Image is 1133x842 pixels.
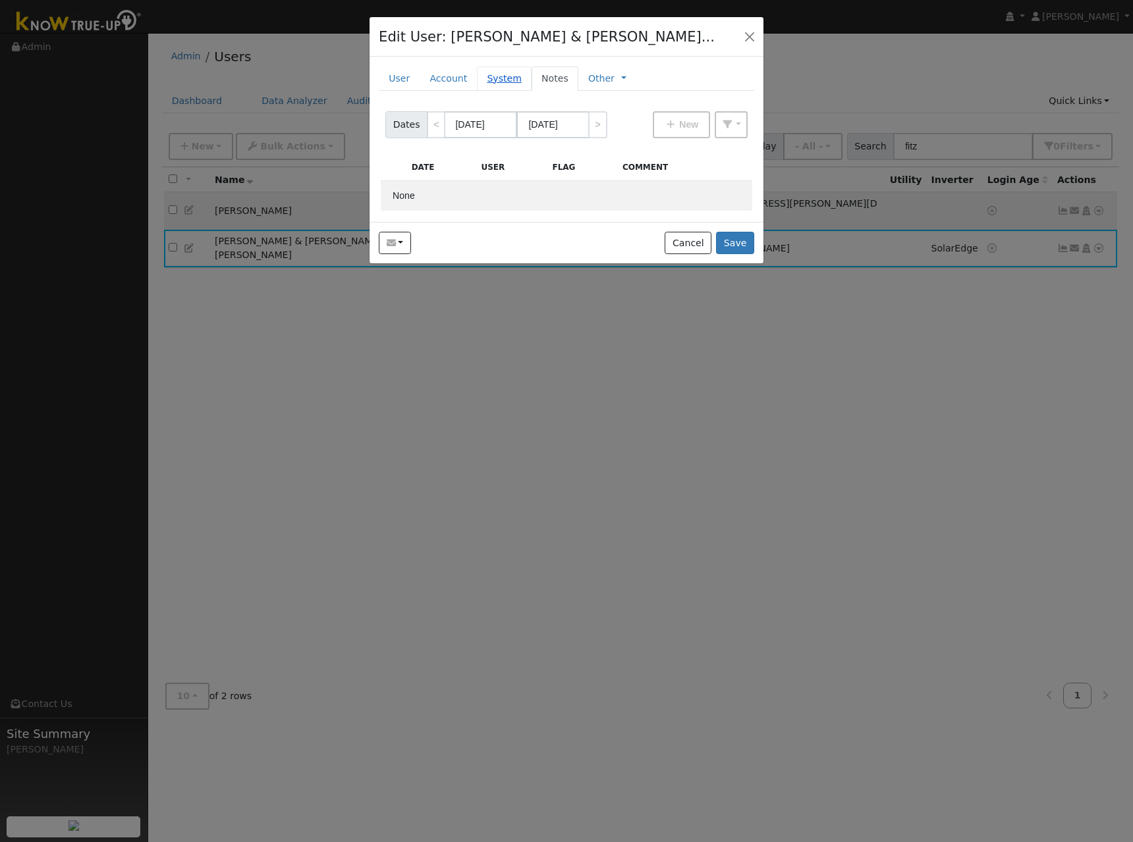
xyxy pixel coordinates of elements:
h4: Edit User: [PERSON_NAME] & [PERSON_NAME]... [379,26,715,47]
button: Cancel [665,232,711,254]
a: > [588,111,607,138]
a: System [477,66,532,91]
a: User [379,66,420,91]
div: Comment [615,155,729,180]
div: Date [404,155,474,180]
button: New [653,111,710,138]
a: Notes [532,66,578,91]
button: gabxcor@gmail.com [379,232,411,254]
a: Account [420,66,477,91]
td: None [381,181,752,211]
button: Save [716,232,754,254]
a: < [427,111,445,138]
span: Dates [385,111,428,138]
a: Other [588,72,615,86]
div: User [474,155,545,180]
span: New [679,119,698,130]
div: Flag [545,155,615,180]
